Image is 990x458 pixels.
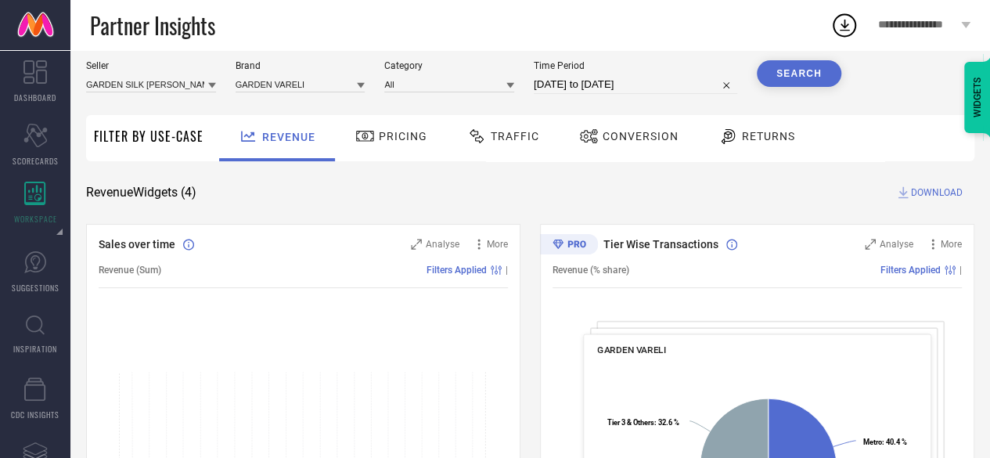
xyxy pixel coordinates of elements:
span: Traffic [491,130,539,142]
span: | [959,265,962,276]
tspan: Tier 3 & Others [607,418,654,427]
span: Filters Applied [427,265,487,276]
svg: Zoom [865,239,876,250]
text: : 40.4 % [862,438,906,446]
svg: Zoom [411,239,422,250]
span: Time Period [534,60,737,71]
span: INSPIRATION [13,343,57,355]
span: SCORECARDS [13,155,59,167]
span: Revenue Widgets ( 4 ) [86,185,196,200]
input: Select time period [534,75,737,94]
span: Revenue [262,131,315,143]
span: Brand [236,60,365,71]
span: Seller [86,60,216,71]
div: Premium [540,234,598,258]
span: SUGGESTIONS [12,282,59,294]
span: DOWNLOAD [911,185,963,200]
div: Open download list [830,11,859,39]
span: | [506,265,508,276]
span: More [487,239,508,250]
span: Sales over time [99,238,175,251]
span: CDC INSIGHTS [11,409,59,420]
text: : 32.6 % [607,418,679,427]
span: DASHBOARD [14,92,56,103]
button: Search [757,60,841,87]
span: Conversion [603,130,679,142]
span: Analyse [880,239,913,250]
span: Partner Insights [90,9,215,41]
tspan: Metro [862,438,881,446]
span: Tier Wise Transactions [603,238,718,251]
span: Filter By Use-Case [94,127,203,146]
span: GARDEN VARELI [597,344,666,355]
span: Filters Applied [880,265,941,276]
span: Revenue (% share) [553,265,629,276]
span: More [941,239,962,250]
span: Analyse [426,239,459,250]
span: Pricing [379,130,427,142]
span: WORKSPACE [14,213,57,225]
span: Revenue (Sum) [99,265,161,276]
span: Returns [742,130,795,142]
span: Category [384,60,514,71]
